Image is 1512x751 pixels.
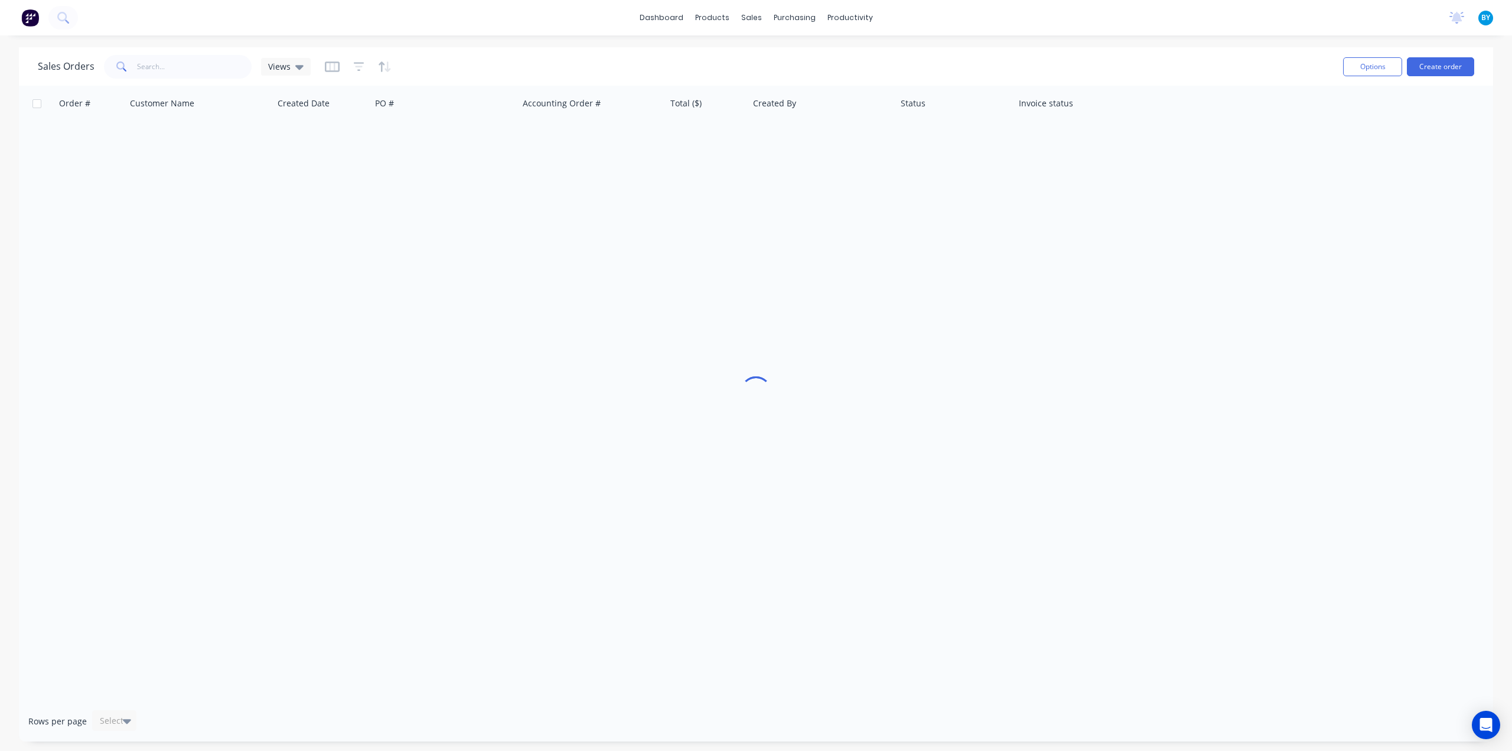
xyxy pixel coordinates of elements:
span: BY [1481,12,1490,23]
div: Accounting Order # [523,97,601,109]
button: Create order [1407,57,1474,76]
div: sales [735,9,768,27]
img: Factory [21,9,39,27]
div: Order # [59,97,90,109]
div: Invoice status [1019,97,1073,109]
input: Search... [137,55,252,79]
div: Created Date [278,97,330,109]
div: Open Intercom Messenger [1472,711,1500,739]
div: PO # [375,97,394,109]
button: Options [1343,57,1402,76]
div: purchasing [768,9,822,27]
div: products [689,9,735,27]
span: Views [268,60,291,73]
span: Rows per page [28,716,87,727]
a: dashboard [634,9,689,27]
div: Select... [100,715,131,727]
div: Created By [753,97,796,109]
h1: Sales Orders [38,61,94,72]
div: Total ($) [670,97,702,109]
div: Status [901,97,926,109]
div: productivity [822,9,879,27]
div: Customer Name [130,97,194,109]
